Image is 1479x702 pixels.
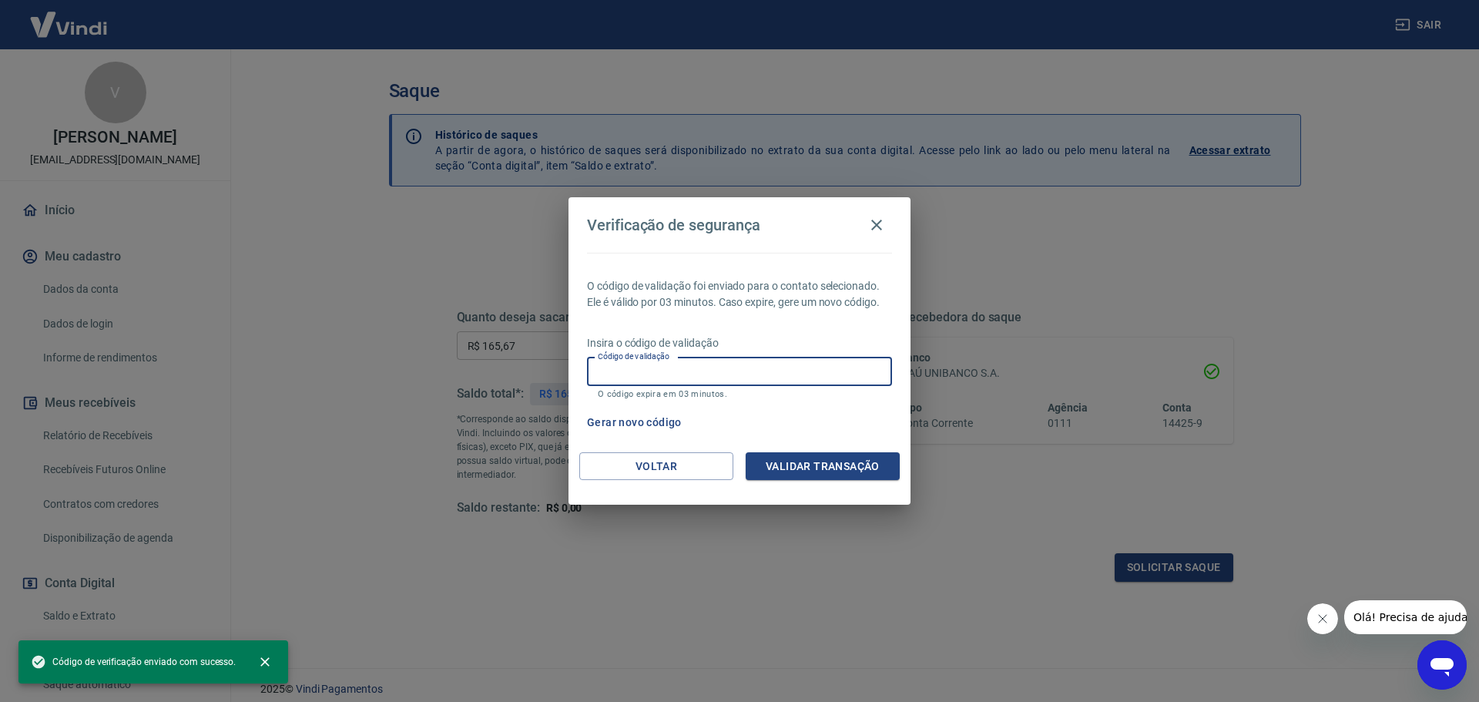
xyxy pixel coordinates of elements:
button: Validar transação [746,452,900,481]
button: Voltar [579,452,733,481]
iframe: Mensagem da empresa [1344,600,1467,634]
iframe: Botão para abrir a janela de mensagens [1417,640,1467,690]
p: O código expira em 03 minutos. [598,389,881,399]
iframe: Fechar mensagem [1307,603,1338,634]
label: Código de validação [598,351,669,362]
span: Código de verificação enviado com sucesso. [31,654,236,670]
button: close [248,645,282,679]
h4: Verificação de segurança [587,216,760,234]
span: Olá! Precisa de ajuda? [9,11,129,23]
button: Gerar novo código [581,408,688,437]
p: O código de validação foi enviado para o contato selecionado. Ele é válido por 03 minutos. Caso e... [587,278,892,311]
p: Insira o código de validação [587,335,892,351]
